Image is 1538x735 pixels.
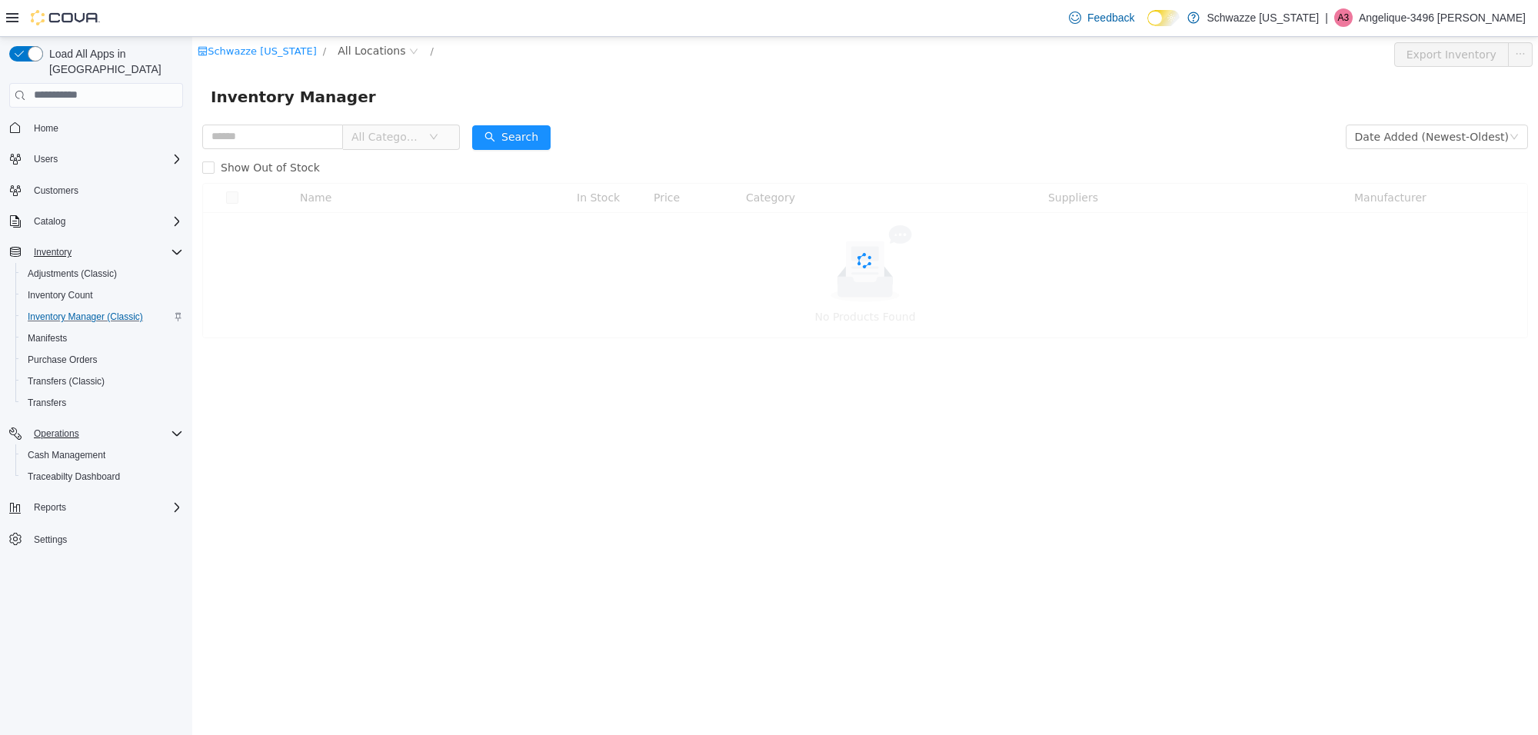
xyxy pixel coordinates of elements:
[22,372,183,391] span: Transfers (Classic)
[15,349,189,371] button: Purchase Orders
[28,498,183,517] span: Reports
[31,10,100,25] img: Cova
[1147,10,1180,26] input: Dark Mode
[1063,2,1140,33] a: Feedback
[34,185,78,197] span: Customers
[28,289,93,301] span: Inventory Count
[1147,26,1148,27] span: Dark Mode
[3,148,189,170] button: Users
[22,308,149,326] a: Inventory Manager (Classic)
[18,48,193,72] span: Inventory Manager
[15,284,189,306] button: Inventory Count
[34,215,65,228] span: Catalog
[15,444,189,466] button: Cash Management
[1338,8,1350,27] span: A3
[28,118,183,138] span: Home
[15,466,189,487] button: Traceabilty Dashboard
[28,449,105,461] span: Cash Management
[280,88,358,113] button: icon: searchSearch
[28,181,85,200] a: Customers
[22,372,111,391] a: Transfers (Classic)
[1087,10,1134,25] span: Feedback
[1207,8,1320,27] p: Schwazze [US_STATE]
[28,150,183,168] span: Users
[28,212,183,231] span: Catalog
[28,424,183,443] span: Operations
[34,153,58,165] span: Users
[28,424,85,443] button: Operations
[28,332,67,344] span: Manifests
[22,329,183,348] span: Manifests
[237,95,246,106] i: icon: down
[22,308,183,326] span: Inventory Manager (Classic)
[1359,8,1526,27] p: Angelique-3496 [PERSON_NAME]
[34,534,67,546] span: Settings
[22,467,126,486] a: Traceabilty Dashboard
[28,243,78,261] button: Inventory
[1334,8,1353,27] div: Angelique-3496 Garnand
[3,423,189,444] button: Operations
[22,264,183,283] span: Adjustments (Classic)
[28,471,120,483] span: Traceabilty Dashboard
[22,394,72,412] a: Transfers
[34,427,79,440] span: Operations
[3,497,189,518] button: Reports
[9,111,183,590] nav: Complex example
[5,9,15,19] i: icon: shop
[22,286,183,304] span: Inventory Count
[131,8,134,20] span: /
[43,46,183,77] span: Load All Apps in [GEOGRAPHIC_DATA]
[22,351,183,369] span: Purchase Orders
[34,246,72,258] span: Inventory
[3,241,189,263] button: Inventory
[3,211,189,232] button: Catalog
[15,263,189,284] button: Adjustments (Classic)
[22,264,123,283] a: Adjustments (Classic)
[28,529,183,548] span: Settings
[15,392,189,414] button: Transfers
[28,268,117,280] span: Adjustments (Classic)
[28,181,183,200] span: Customers
[1325,8,1328,27] p: |
[5,8,125,20] a: icon: shopSchwazze [US_STATE]
[3,179,189,201] button: Customers
[159,92,229,108] span: All Categories
[22,467,183,486] span: Traceabilty Dashboard
[28,397,66,409] span: Transfers
[34,122,58,135] span: Home
[28,375,105,387] span: Transfers (Classic)
[15,328,189,349] button: Manifests
[238,8,241,20] span: /
[22,125,134,137] span: Show Out of Stock
[28,311,143,323] span: Inventory Manager (Classic)
[1317,95,1327,106] i: icon: down
[15,306,189,328] button: Inventory Manager (Classic)
[145,5,213,22] span: All Locations
[22,446,183,464] span: Cash Management
[28,498,72,517] button: Reports
[22,286,99,304] a: Inventory Count
[15,371,189,392] button: Transfers (Classic)
[3,527,189,550] button: Settings
[3,117,189,139] button: Home
[22,394,183,412] span: Transfers
[22,446,112,464] a: Cash Management
[22,329,73,348] a: Manifests
[1202,5,1317,30] button: Export Inventory
[28,119,65,138] a: Home
[34,501,66,514] span: Reports
[28,243,183,261] span: Inventory
[1316,5,1340,30] button: icon: ellipsis
[28,354,98,366] span: Purchase Orders
[28,212,72,231] button: Catalog
[22,351,104,369] a: Purchase Orders
[28,150,64,168] button: Users
[1163,88,1317,111] div: Date Added (Newest-Oldest)
[28,530,73,549] a: Settings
